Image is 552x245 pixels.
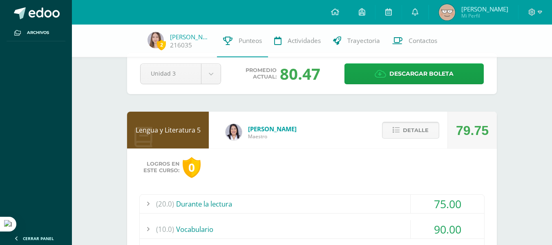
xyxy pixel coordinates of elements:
span: Detalle [403,123,429,138]
span: Contactos [409,36,437,45]
span: 2 [157,40,166,50]
span: Maestro [248,133,297,140]
a: Punteos [217,25,268,57]
a: Contactos [386,25,443,57]
a: 216035 [170,41,192,49]
a: Trayectoria [327,25,386,57]
span: Promedio actual: [246,67,277,80]
span: (20.0) [156,195,174,213]
div: Durante la lectura [140,195,484,213]
span: Unidad 3 [151,64,191,83]
div: Lengua y Literatura 5 [127,112,209,148]
span: Trayectoria [347,36,380,45]
a: [PERSON_NAME] [170,33,211,41]
div: Vocabulario [140,220,484,238]
div: 0 [183,157,201,178]
span: Descargar boleta [389,64,454,84]
span: Punteos [239,36,262,45]
a: Archivos [7,25,65,41]
div: 75.00 [411,195,484,213]
img: fd1196377973db38ffd7ffd912a4bf7e.png [226,124,242,140]
span: Mi Perfil [461,12,508,19]
span: Archivos [27,29,49,36]
span: (10.0) [156,220,174,238]
img: fd61045b306892e48995a79013cd659d.png [439,4,455,20]
span: Cerrar panel [23,236,54,241]
button: Detalle [382,122,439,139]
a: Descargar boleta [344,63,484,84]
div: 79.75 [456,112,489,149]
span: [PERSON_NAME] [248,125,297,133]
a: Unidad 3 [141,64,221,84]
div: 80.47 [280,63,320,84]
span: Logros en este curso: [143,161,179,174]
img: 9411b8e690d78d6a2bebb7b98c34f133.png [147,32,164,48]
div: 90.00 [411,220,484,238]
span: Actividades [288,36,321,45]
a: Actividades [268,25,327,57]
span: [PERSON_NAME] [461,5,508,13]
